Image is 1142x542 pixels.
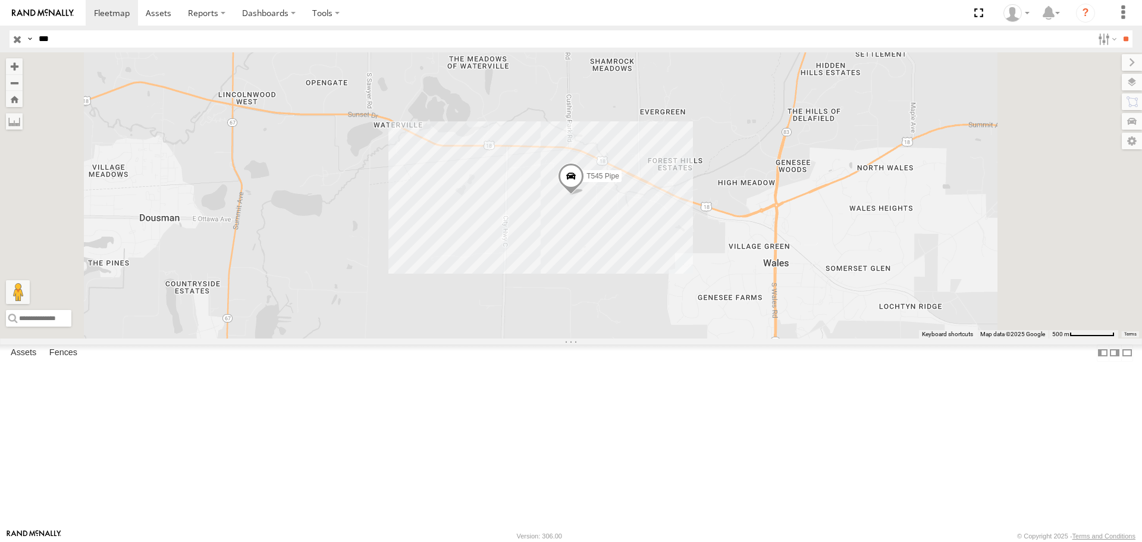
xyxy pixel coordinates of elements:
[1072,532,1135,540] a: Terms and Conditions
[1076,4,1095,23] i: ?
[1052,331,1069,337] span: 500 m
[43,345,83,362] label: Fences
[25,30,34,48] label: Search Query
[1017,532,1135,540] div: © Copyright 2025 -
[6,280,30,304] button: Drag Pegman onto the map to open Street View
[7,530,61,542] a: Visit our Website
[6,58,23,74] button: Zoom in
[1121,344,1133,362] label: Hide Summary Table
[1124,331,1137,336] a: Terms (opens in new tab)
[922,330,973,339] button: Keyboard shortcuts
[980,331,1045,337] span: Map data ©2025 Google
[586,172,619,180] span: T545 Pipe
[5,345,42,362] label: Assets
[12,9,74,17] img: rand-logo.svg
[1049,330,1118,339] button: Map Scale: 500 m per 72 pixels
[6,113,23,130] label: Measure
[1097,344,1109,362] label: Dock Summary Table to the Left
[6,91,23,107] button: Zoom Home
[1122,133,1142,149] label: Map Settings
[1109,344,1121,362] label: Dock Summary Table to the Right
[1093,30,1119,48] label: Search Filter Options
[517,532,562,540] div: Version: 306.00
[6,74,23,91] button: Zoom out
[999,4,1034,22] div: AJ Klotz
